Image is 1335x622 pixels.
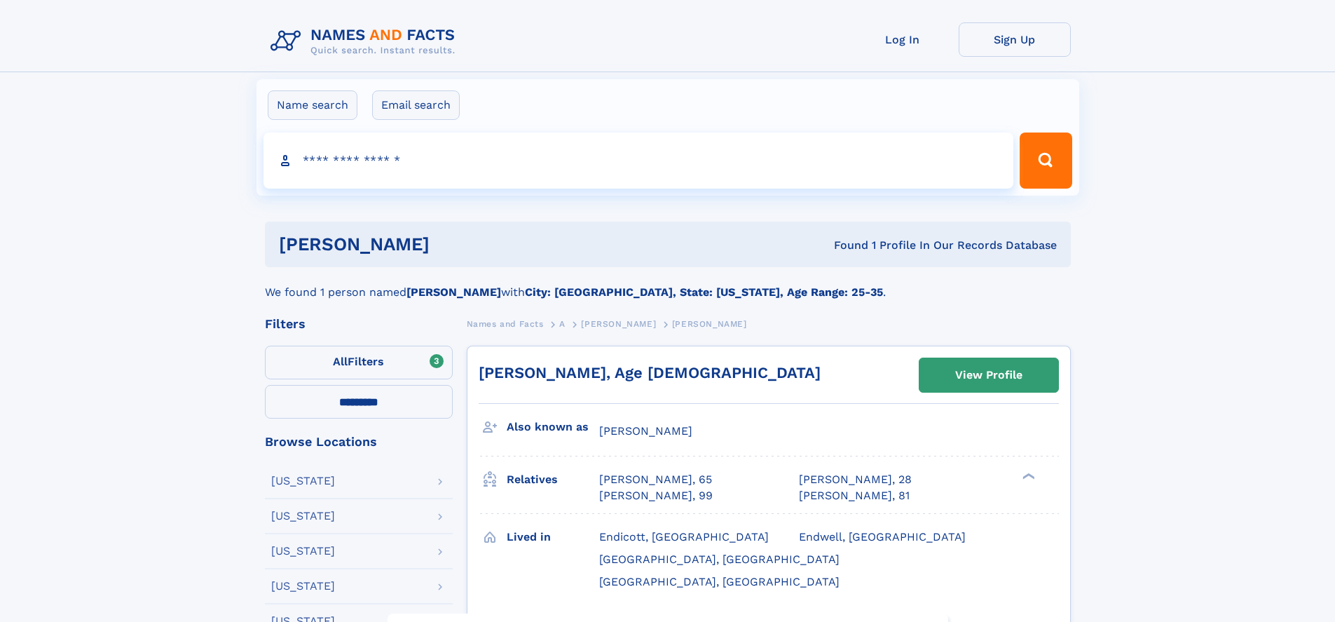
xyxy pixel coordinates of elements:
a: [PERSON_NAME] [581,315,656,332]
button: Search Button [1020,133,1072,189]
span: [GEOGRAPHIC_DATA], [GEOGRAPHIC_DATA] [599,575,840,588]
h3: Lived in [507,525,599,549]
h1: [PERSON_NAME] [279,236,632,253]
span: [PERSON_NAME] [672,319,747,329]
a: [PERSON_NAME], Age [DEMOGRAPHIC_DATA] [479,364,821,381]
div: ❯ [1019,472,1036,481]
div: View Profile [955,359,1022,391]
img: Logo Names and Facts [265,22,467,60]
span: A [559,319,566,329]
a: View Profile [919,358,1058,392]
div: [US_STATE] [271,511,335,522]
a: Names and Facts [467,315,544,332]
a: [PERSON_NAME], 65 [599,472,712,487]
span: [GEOGRAPHIC_DATA], [GEOGRAPHIC_DATA] [599,553,840,566]
a: A [559,315,566,332]
label: Email search [372,90,460,120]
span: Endwell, [GEOGRAPHIC_DATA] [799,530,966,543]
label: Name search [268,90,357,120]
div: [US_STATE] [271,475,335,487]
b: City: [GEOGRAPHIC_DATA], State: [US_STATE], Age Range: 25-35 [525,285,883,299]
div: We found 1 person named with . [265,267,1071,301]
b: [PERSON_NAME] [406,285,501,299]
div: Filters [265,318,453,330]
span: Endicott, [GEOGRAPHIC_DATA] [599,530,769,543]
span: [PERSON_NAME] [581,319,656,329]
div: [US_STATE] [271,546,335,557]
h3: Also known as [507,415,599,439]
a: [PERSON_NAME], 99 [599,488,713,503]
div: Found 1 Profile In Our Records Database [631,238,1057,253]
a: Sign Up [959,22,1071,57]
span: All [333,355,348,368]
a: [PERSON_NAME], 28 [799,472,912,487]
span: [PERSON_NAME] [599,424,692,438]
label: Filters [265,346,453,379]
input: search input [263,133,1014,189]
a: [PERSON_NAME], 81 [799,488,910,503]
div: [US_STATE] [271,581,335,592]
a: Log In [847,22,959,57]
div: Browse Locations [265,435,453,448]
h3: Relatives [507,468,599,492]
